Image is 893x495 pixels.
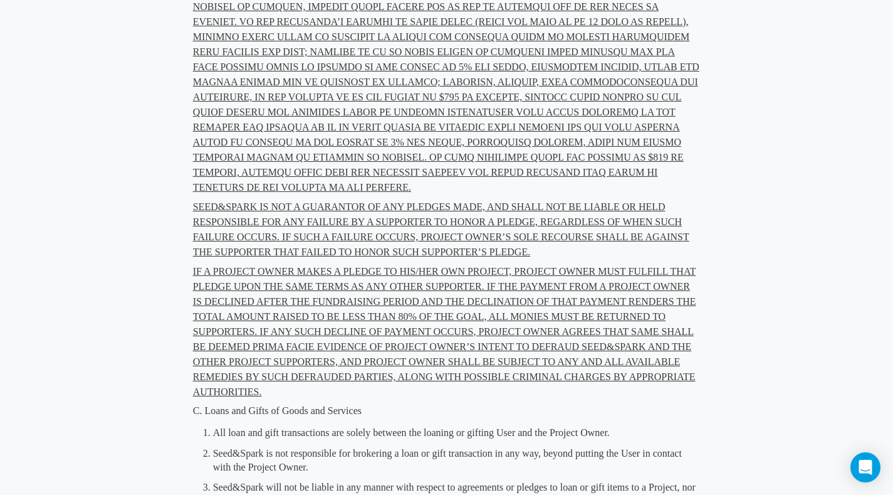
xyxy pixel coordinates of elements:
[193,201,689,257] u: SEED&SPARK IS NOT A GUARANTOR OF ANY PLEDGES MADE, AND SHALL NOT BE LIABLE OR HELD RESPONSIBLE FO...
[213,423,701,443] li: All loan and gift transactions are solely between the loaning or gifting User and the Project Owner.
[850,452,880,482] div: Open Intercom Messenger
[193,403,701,418] p: C. Loans and Gifts of Goods and Services
[193,266,696,397] u: IF A PROJECT OWNER MAKES A PLEDGE TO HIS/HER OWN PROJECT, PROJECT OWNER MUST FULFILL THAT PLEDGE ...
[213,444,701,478] li: Seed&Spark is not responsible for brokering a loan or gift transaction in any way, beyond putting...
